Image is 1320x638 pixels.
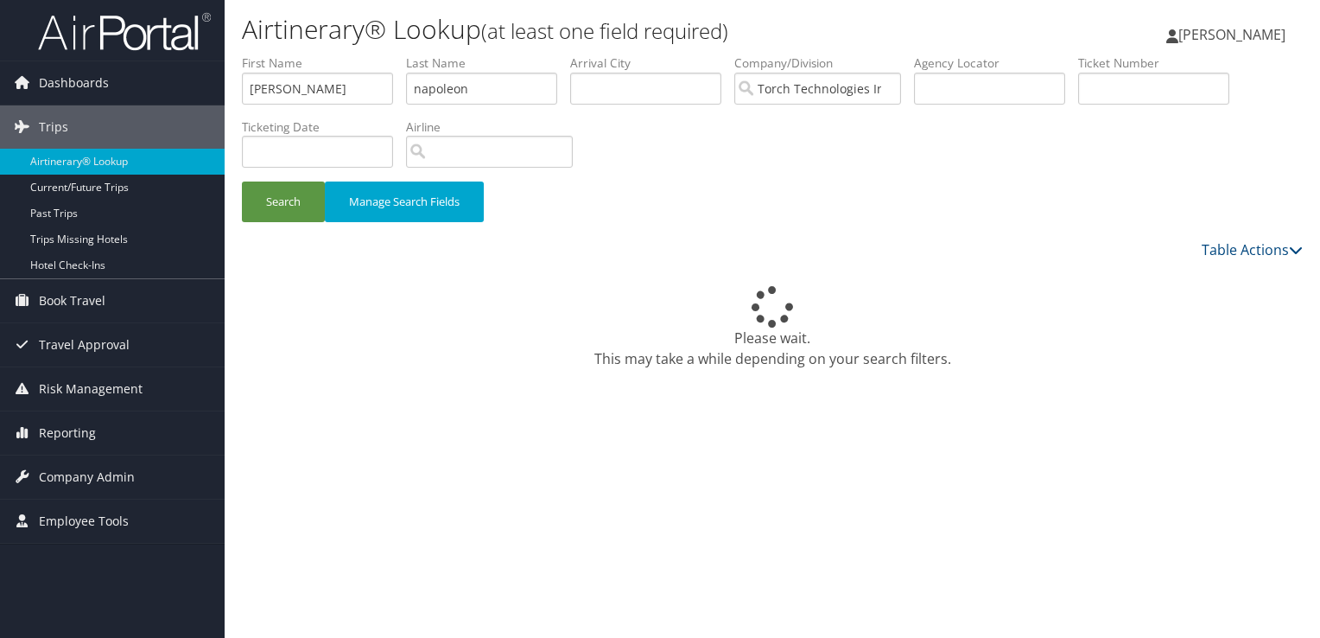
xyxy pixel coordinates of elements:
span: Company Admin [39,456,135,499]
label: Ticket Number [1078,54,1242,72]
label: Arrival City [570,54,734,72]
img: airportal-logo.png [38,11,211,52]
label: First Name [242,54,406,72]
div: Please wait. This may take a while depending on your search filters. [242,286,1303,369]
span: Trips [39,105,68,149]
span: Dashboards [39,61,109,105]
h1: Airtinerary® Lookup [242,11,949,48]
label: Company/Division [734,54,914,72]
span: Travel Approval [39,323,130,367]
span: Employee Tools [39,500,129,543]
span: [PERSON_NAME] [1178,25,1285,44]
label: Airline [406,118,586,136]
a: [PERSON_NAME] [1166,9,1303,61]
label: Ticketing Date [242,118,406,136]
label: Last Name [406,54,570,72]
button: Manage Search Fields [325,182,484,222]
span: Book Travel [39,279,105,322]
label: Agency Locator [914,54,1078,72]
button: Search [242,182,325,222]
small: (at least one field required) [481,16,728,45]
a: Table Actions [1202,240,1303,259]
span: Risk Management [39,367,143,411]
span: Reporting [39,412,96,455]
